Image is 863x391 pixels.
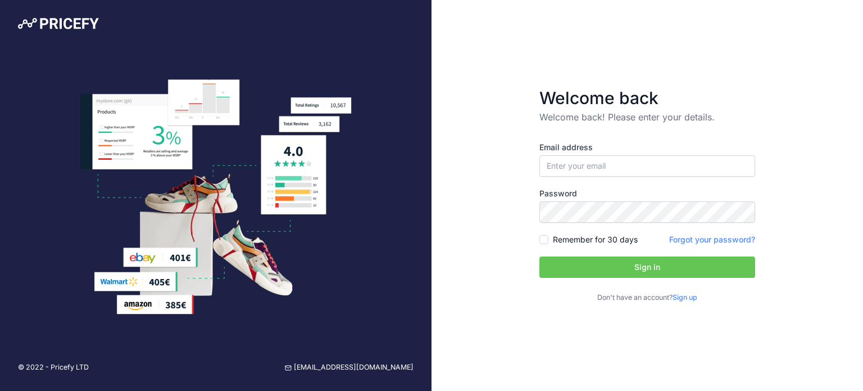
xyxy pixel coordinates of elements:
[18,362,89,373] p: © 2022 - Pricefy LTD
[539,142,755,153] label: Email address
[539,155,755,177] input: Enter your email
[539,110,755,124] p: Welcome back! Please enter your details.
[18,18,99,29] img: Pricefy
[553,234,638,245] label: Remember for 30 days
[539,188,755,199] label: Password
[539,257,755,278] button: Sign in
[285,362,414,373] a: [EMAIL_ADDRESS][DOMAIN_NAME]
[539,293,755,303] p: Don't have an account?
[669,235,755,244] a: Forgot your password?
[539,88,755,108] h3: Welcome back
[673,293,697,302] a: Sign up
